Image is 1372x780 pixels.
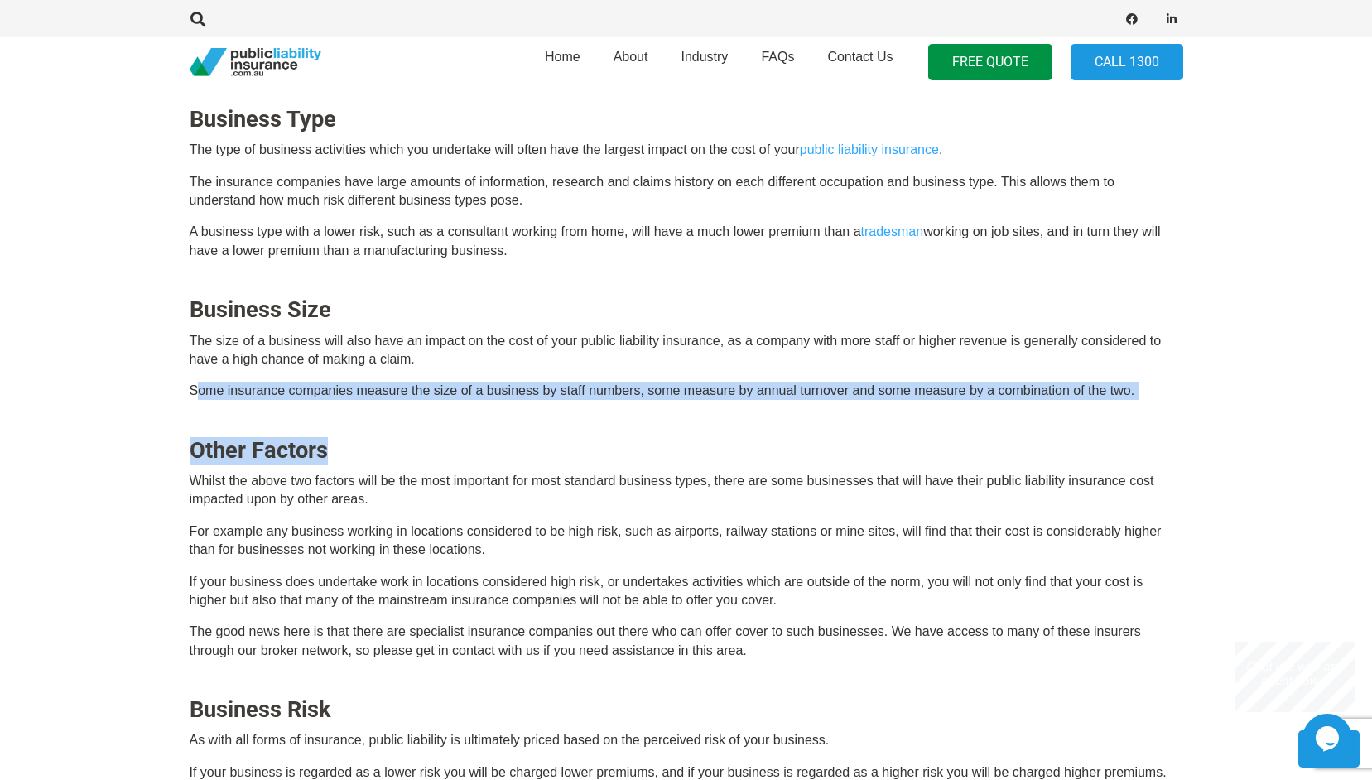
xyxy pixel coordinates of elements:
a: pli_logotransparent [190,48,321,77]
p: Whilst the above two factors will be the most important for most standard business types, there a... [190,472,1183,509]
span: About [614,50,648,64]
a: FAQs [744,32,811,92]
a: FREE QUOTE [928,44,1052,81]
p: As with all forms of insurance, public liability is ultimately priced based on the perceived risk... [190,731,1183,749]
p: If your business does undertake work in locations considered high risk, or undertakes activities ... [190,573,1183,610]
span: Home [545,50,580,64]
span: Industry [681,50,728,64]
a: Search [182,12,215,26]
iframe: chat widget [1302,714,1355,763]
a: LinkedIn [1160,7,1183,31]
a: Facebook [1120,7,1143,31]
strong: Business Risk [190,696,331,723]
a: tradesman [861,224,924,238]
a: Home [528,32,597,92]
p: The size of a business will also have an impact on the cost of your public liability insurance, a... [190,332,1183,369]
p: The type of business activities which you undertake will often have the largest impact on the cos... [190,141,1183,159]
p: For example any business working in locations considered to be high risk, such as airports, railw... [190,522,1183,560]
a: Industry [664,32,744,92]
a: public liability insurance [800,142,939,156]
a: Contact Us [811,32,909,92]
span: FAQs [761,50,794,64]
strong: Business Size [190,296,331,323]
p: A business type with a lower risk, such as a consultant working from home, will have a much lower... [190,223,1183,260]
strong: Other Factors [190,437,328,464]
p: The insurance companies have large amounts of information, research and claims history on each di... [190,173,1183,210]
span: Contact Us [827,50,893,64]
a: Back to top [1298,730,1360,768]
strong: Business Type [190,106,336,132]
p: The good news here is that there are specialist insurance companies out there who can offer cover... [190,623,1183,660]
a: Call 1300 [1071,44,1183,81]
p: Some insurance companies measure the size of a business by staff numbers, some measure by annual ... [190,382,1183,400]
a: About [597,32,665,92]
iframe: chat widget [1235,642,1355,712]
